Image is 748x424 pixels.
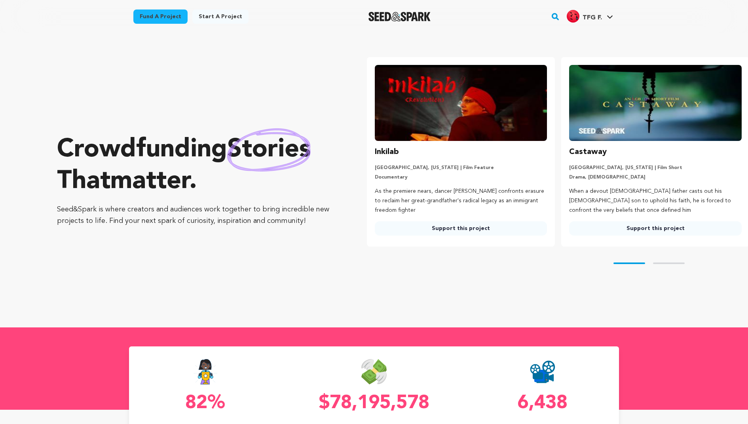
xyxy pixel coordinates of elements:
[375,221,547,236] a: Support this project
[466,394,619,413] p: 6,438
[569,174,742,181] p: Drama, [DEMOGRAPHIC_DATA]
[569,65,742,141] img: Castaway image
[565,8,615,25] span: TFG F.'s Profile
[192,10,249,24] a: Start a project
[569,187,742,215] p: When a devout [DEMOGRAPHIC_DATA] father casts out his [DEMOGRAPHIC_DATA] son to uphold his faith,...
[361,359,387,384] img: Seed&Spark Money Raised Icon
[565,8,615,23] a: TFG F.'s Profile
[368,12,431,21] img: Seed&Spark Logo Dark Mode
[375,174,547,181] p: Documentary
[110,169,189,194] span: matter
[227,128,311,171] img: hand sketched image
[567,10,602,23] div: TFG F.'s Profile
[375,165,547,171] p: [GEOGRAPHIC_DATA], [US_STATE] | Film Feature
[133,10,188,24] a: Fund a project
[569,146,607,158] h3: Castaway
[375,146,399,158] h3: Inkilab
[193,359,218,384] img: Seed&Spark Success Rate Icon
[129,394,282,413] p: 82%
[530,359,555,384] img: Seed&Spark Projects Created Icon
[57,204,335,227] p: Seed&Spark is where creators and audiences work together to bring incredible new projects to life...
[368,12,431,21] a: Seed&Spark Homepage
[57,134,335,198] p: Crowdfunding that .
[569,221,742,236] a: Support this project
[298,394,450,413] p: $78,195,578
[569,165,742,171] p: [GEOGRAPHIC_DATA], [US_STATE] | Film Short
[583,15,602,21] span: TFG F.
[375,187,547,215] p: As the premiere nears, dancer [PERSON_NAME] confronts erasure to reclaim her great-grandfather's ...
[567,10,579,23] img: c299bf83c30c3664.png
[375,65,547,141] img: Inkilab image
